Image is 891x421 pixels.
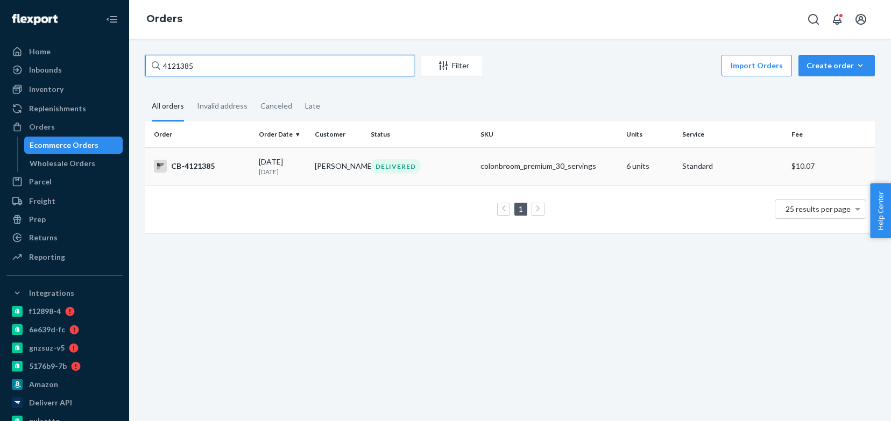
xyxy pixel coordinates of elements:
[6,118,123,135] a: Orders
[6,339,123,356] a: gnzsuz-v5
[29,103,86,114] div: Replenishments
[305,92,320,120] div: Late
[29,306,61,317] div: f12898-4
[29,214,46,225] div: Prep
[6,248,123,266] a: Reporting
[870,183,891,238] button: Help Center
[315,130,362,139] div: Customer
[6,284,123,302] button: Integrations
[421,55,483,76] button: Filter
[517,204,525,213] a: Page 1 is your current page
[138,4,191,35] ol: breadcrumbs
[6,303,123,320] a: f12898-4
[29,361,67,372] div: 5176b9-7b
[678,122,787,147] th: Service
[6,394,123,411] a: Deliverr API
[145,122,254,147] th: Order
[6,376,123,393] a: Amazon
[29,397,72,408] div: Deliverr API
[152,92,184,122] div: All orders
[6,321,123,338] a: 6e639d-fc
[6,229,123,246] a: Returns
[260,92,292,120] div: Canceled
[622,122,678,147] th: Units
[146,13,182,25] a: Orders
[29,65,62,75] div: Inbounds
[24,137,123,154] a: Ecommerce Orders
[30,140,98,151] div: Ecommerce Orders
[259,167,306,176] p: [DATE]
[421,60,483,71] div: Filter
[310,147,366,185] td: [PERSON_NAME]
[197,92,247,120] div: Invalid address
[6,358,123,375] a: 5176b9-7b
[807,60,867,71] div: Create order
[850,9,872,30] button: Open account menu
[30,158,95,169] div: Wholesale Orders
[29,196,55,206] div: Freight
[476,122,622,147] th: SKU
[480,161,618,172] div: colonbroom_premium_30_servings
[24,155,123,172] a: Wholesale Orders
[254,122,310,147] th: Order Date
[29,324,65,335] div: 6e639d-fc
[29,84,63,95] div: Inventory
[682,161,783,172] p: Standard
[6,192,123,210] a: Freight
[6,211,123,228] a: Prep
[29,252,65,262] div: Reporting
[29,288,74,298] div: Integrations
[6,173,123,190] a: Parcel
[6,81,123,98] a: Inventory
[145,55,414,76] input: Search orders
[622,147,678,185] td: 6 units
[259,156,306,176] div: [DATE]
[722,55,792,76] button: Import Orders
[787,147,875,185] td: $10.07
[29,379,58,390] div: Amazon
[29,122,55,132] div: Orders
[826,9,848,30] button: Open notifications
[803,9,824,30] button: Open Search Box
[29,46,51,57] div: Home
[154,160,250,173] div: CB-4121385
[798,55,875,76] button: Create order
[6,61,123,79] a: Inbounds
[101,9,123,30] button: Close Navigation
[6,43,123,60] a: Home
[371,159,421,174] div: DELIVERED
[29,342,65,353] div: gnzsuz-v5
[366,122,476,147] th: Status
[29,232,58,243] div: Returns
[786,204,851,213] span: 25 results per page
[787,122,875,147] th: Fee
[12,14,58,25] img: Flexport logo
[6,100,123,117] a: Replenishments
[29,176,52,187] div: Parcel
